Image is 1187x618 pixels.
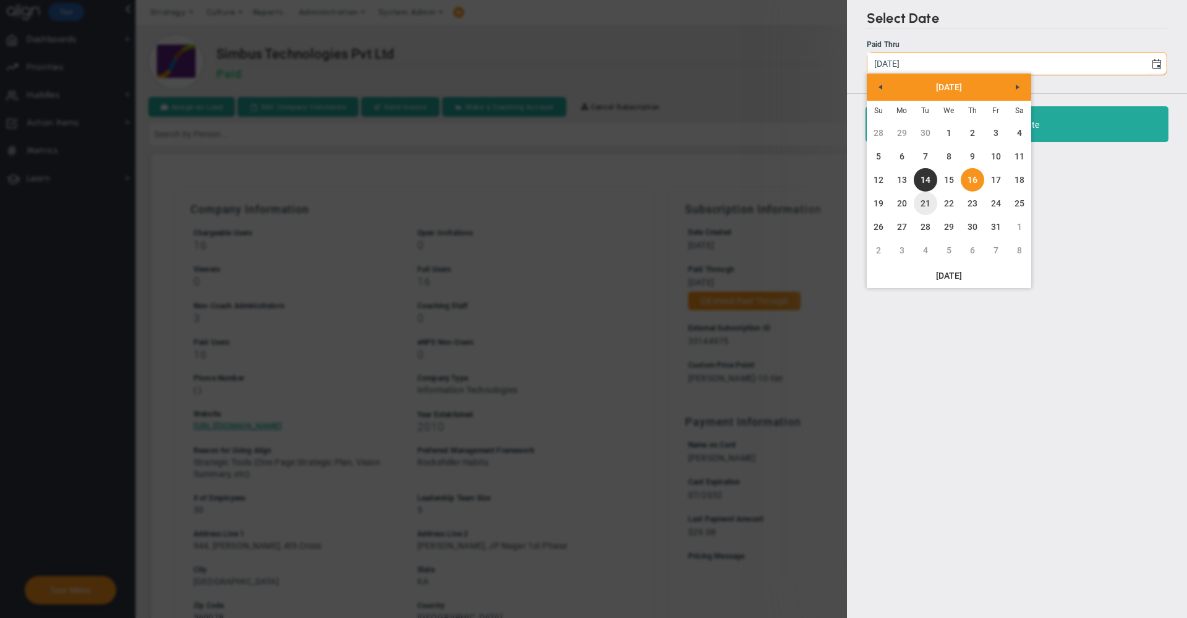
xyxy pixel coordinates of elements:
a: 1 [937,121,961,145]
a: 28 [914,215,937,239]
a: 19 [867,192,890,215]
a: 1 [1008,215,1031,239]
a: 4 [1008,121,1031,145]
a: 5 [867,145,890,168]
a: 16 [961,168,984,192]
h2: Select Date [867,10,1167,29]
th: Monday [890,101,914,121]
a: 3 [890,239,914,262]
a: 7 [984,239,1008,262]
a: 30 [914,121,937,145]
a: 3 [984,121,1008,145]
a: 7 [914,145,937,168]
a: 29 [937,215,961,239]
a: 27 [890,215,914,239]
a: 29 [890,121,914,145]
a: 6 [961,239,984,262]
th: Tuesday [914,101,937,121]
th: Wednesday [937,101,961,121]
a: 8 [937,145,961,168]
a: 28 [867,121,890,145]
a: Next [1006,76,1029,98]
a: 30 [961,215,984,239]
span: select [1146,53,1167,74]
span: Paid Thru [867,40,900,49]
a: 14 [914,168,937,192]
a: 9 [961,145,984,168]
input: Paid Thru select [867,53,1146,74]
a: 25 [1008,192,1031,215]
a: [DATE] [889,76,1009,98]
a: 13 [890,168,914,192]
a: 4 [914,239,937,262]
a: 17 [984,168,1008,192]
a: 2 [961,121,984,145]
a: 23 [961,192,984,215]
a: 2 [867,239,890,262]
a: 26 [867,215,890,239]
a: 11 [1008,145,1031,168]
a: 10 [984,145,1008,168]
a: 18 [1008,168,1031,192]
a: 21 [914,192,937,215]
a: 15 [937,168,961,192]
th: Sunday [867,101,890,121]
a: 8 [1008,239,1031,262]
a: 24 [984,192,1008,215]
a: Previous [869,76,891,98]
a: 31 [984,215,1008,239]
td: Current focused date is Thursday, October 16, 2025 [961,168,984,192]
th: Friday [984,101,1008,121]
a: [DATE] [867,265,1031,286]
a: 6 [890,145,914,168]
th: Saturday [1008,101,1031,121]
a: 20 [890,192,914,215]
button: Set Date [866,106,1168,142]
a: 12 [867,168,890,192]
a: 5 [937,239,961,262]
th: Thursday [961,101,984,121]
a: 22 [937,192,961,215]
